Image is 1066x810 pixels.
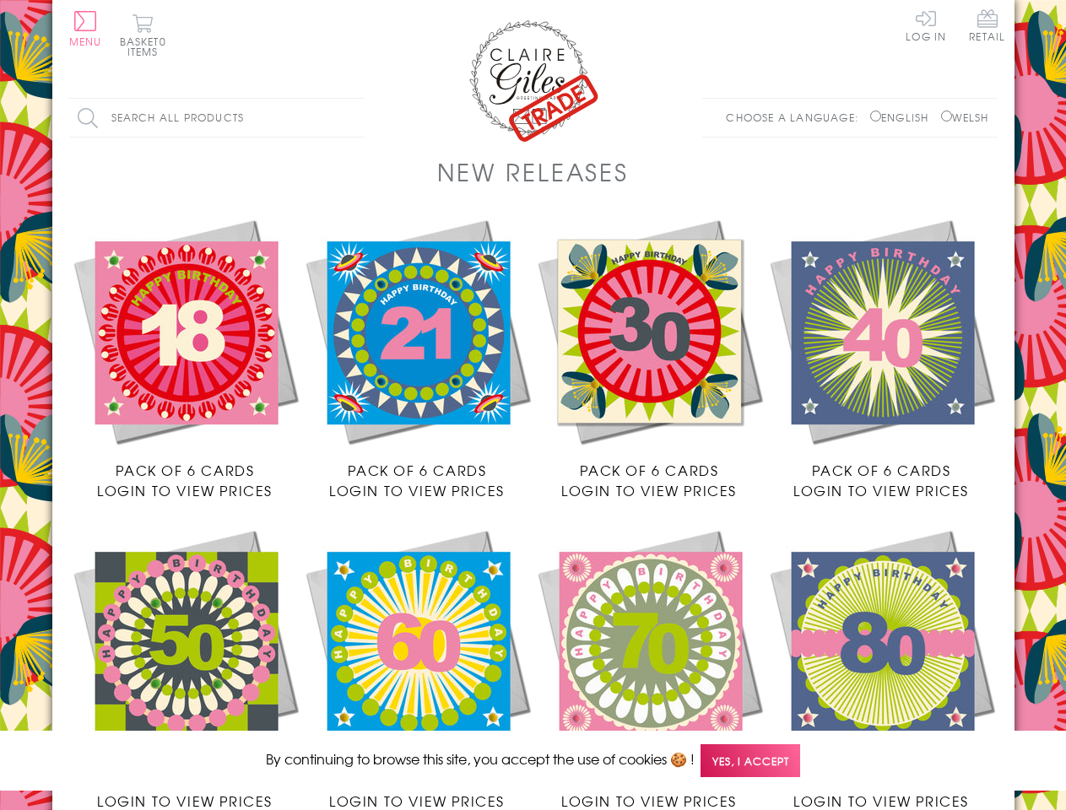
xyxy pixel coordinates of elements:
[120,13,166,57] button: Basket0 items
[437,154,628,189] h1: New Releases
[906,8,946,41] a: Log In
[870,110,937,125] label: English
[766,526,998,758] img: Birthday Card, Age 80 - Wheel, Happy 80th Birthday, Embellished with pompoms
[766,215,998,447] img: Birthday Card, Age 40 - Starburst, Happy 40th Birthday, Embellished with pompoms
[348,460,487,480] span: Pack of 6 Cards
[533,215,766,447] img: Birthday Card, Age 30 - Flowers, Happy 30th Birthday, Embellished with pompoms
[533,215,766,500] a: Birthday Card, Age 30 - Flowers, Happy 30th Birthday, Embellished with pompoms Pack of 6 Cards Lo...
[941,110,989,125] label: Welsh
[466,17,601,143] img: Claire Giles Trade
[301,215,533,500] a: Birthday Card, Age 21 - Blue Circle, Happy 21st Birthday, Embellished with pompoms Pack of 6 Card...
[726,110,867,125] p: Choose a language:
[580,460,719,480] span: Pack of 6 Cards
[127,34,166,59] span: 0 items
[69,215,301,500] a: Birthday Card, Age 18 - Pink Circle, Happy 18th Birthday, Embellished with pompoms Pack of 6 Card...
[941,111,952,121] input: Welsh
[69,526,301,758] img: Birthday Card, Age 50 - Chequers, Happy 50th Birthday, Embellished with pompoms
[533,526,766,758] img: Birthday Card, Age 70 - Flower Power, Happy 70th Birthday, Embellished with pompoms
[766,215,998,500] a: Birthday Card, Age 40 - Starburst, Happy 40th Birthday, Embellished with pompoms Pack of 6 Cards ...
[69,34,102,49] span: Menu
[701,744,800,777] span: Yes, I accept
[69,99,365,137] input: Search all products
[348,99,365,137] input: Search
[301,526,533,758] img: Birthday Card, Age 60 - Sunshine, Happy 60th Birthday, Embellished with pompoms
[969,8,1005,41] span: Retail
[69,11,102,46] button: Menu
[812,460,951,480] span: Pack of 6 Cards
[870,111,881,121] input: English
[329,480,505,500] span: Login to view prices
[116,460,255,480] span: Pack of 6 Cards
[97,480,273,500] span: Login to view prices
[969,8,1005,45] a: Retail
[793,480,969,500] span: Login to view prices
[301,215,533,447] img: Birthday Card, Age 21 - Blue Circle, Happy 21st Birthday, Embellished with pompoms
[561,480,737,500] span: Login to view prices
[69,215,301,447] img: Birthday Card, Age 18 - Pink Circle, Happy 18th Birthday, Embellished with pompoms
